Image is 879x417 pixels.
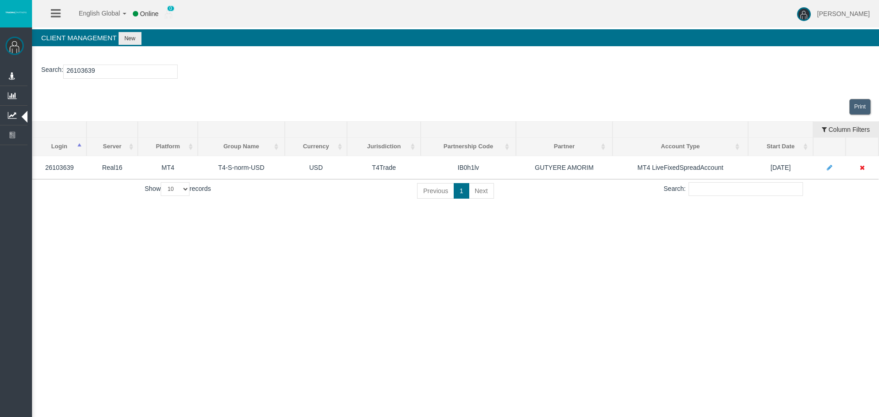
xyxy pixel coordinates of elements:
button: Column Filters [814,122,878,137]
td: GUTYERE AMORIM [516,156,613,179]
button: New [119,32,141,45]
span: Online [140,10,158,17]
th: Login: activate to sort column descending [33,138,87,156]
img: logo.svg [5,11,27,14]
a: Next [469,183,494,199]
label: Show records [145,182,211,196]
th: Partner: activate to sort column ascending [516,138,613,156]
span: English Global [67,10,120,17]
p: : [41,65,870,79]
th: Server: activate to sort column ascending [87,138,138,156]
input: Search: [689,182,803,196]
td: MT4 [138,156,198,179]
td: [DATE] [748,156,813,179]
td: USD [285,156,347,179]
th: Currency: activate to sort column ascending [285,138,347,156]
th: Partnership Code: activate to sort column ascending [421,138,516,156]
img: user-image [797,7,811,21]
th: Group Name: activate to sort column ascending [198,138,285,156]
a: 1 [454,183,469,199]
a: View print view [849,99,871,115]
td: T4Trade [347,156,420,179]
span: [PERSON_NAME] [817,10,870,17]
th: Platform: activate to sort column ascending [138,138,198,156]
span: Print [854,103,866,110]
td: MT4 LiveFixedSpreadAccount [613,156,749,179]
th: Start Date: activate to sort column ascending [748,138,813,156]
span: Column Filters [829,119,870,133]
td: IB0h1lv [421,156,516,179]
td: T4-S-norm-USD [198,156,285,179]
span: Client Management [41,34,116,42]
img: user_small.png [165,10,172,19]
a: Previous [417,183,454,199]
i: Move client to direct [860,164,865,171]
select: Showrecords [161,182,190,196]
th: Account Type: activate to sort column ascending [613,138,749,156]
label: Search [41,65,61,75]
th: Jurisdiction: activate to sort column ascending [347,138,420,156]
td: 26103639 [33,156,87,179]
label: Search: [664,182,803,196]
span: 0 [167,5,174,11]
td: Real16 [87,156,138,179]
